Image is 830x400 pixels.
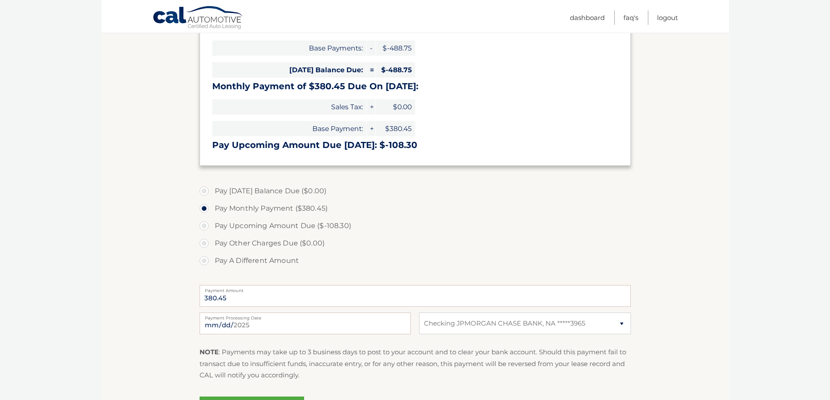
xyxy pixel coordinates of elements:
span: + [367,99,376,114]
a: Dashboard [570,10,605,25]
a: FAQ's [623,10,638,25]
label: Payment Processing Date [200,313,411,319]
label: Pay Other Charges Due ($0.00) [200,235,631,252]
span: Sales Tax: [212,99,366,114]
span: + [367,121,376,136]
span: Base Payments: [212,40,366,56]
span: $-488.75 [376,62,415,77]
span: - [367,40,376,56]
label: Pay Monthly Payment ($380.45) [200,200,631,217]
span: $380.45 [376,121,415,136]
span: $0.00 [376,99,415,114]
label: Payment Amount [200,285,631,292]
a: Cal Automotive [152,6,244,31]
label: Pay [DATE] Balance Due ($0.00) [200,182,631,200]
input: Payment Date [200,313,411,334]
label: Pay A Different Amount [200,252,631,269]
span: $-488.75 [376,40,415,56]
input: Payment Amount [200,285,631,307]
h3: Monthly Payment of $380.45 Due On [DATE]: [212,81,618,92]
label: Pay Upcoming Amount Due ($-108.30) [200,217,631,235]
a: Logout [657,10,678,25]
span: Base Payment: [212,121,366,136]
span: = [367,62,376,77]
strong: NOTE [200,348,219,356]
span: [DATE] Balance Due: [212,62,366,77]
p: : Payments may take up to 3 business days to post to your account and to clear your bank account.... [200,346,631,381]
h3: Pay Upcoming Amount Due [DATE]: $-108.30 [212,140,618,151]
